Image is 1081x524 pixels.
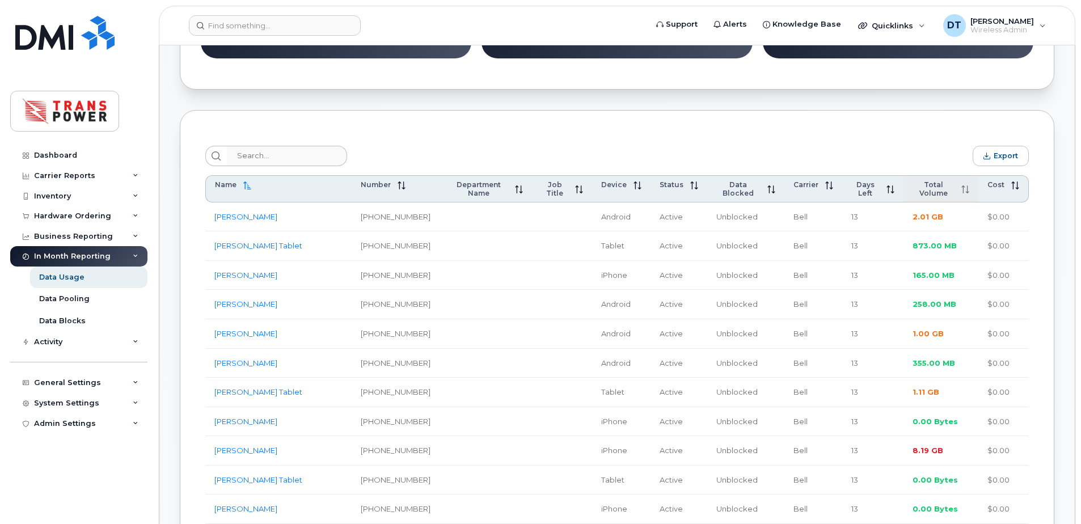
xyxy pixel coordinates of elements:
td: Bell [784,231,842,261]
td: 13 [842,378,903,407]
input: Find something... [189,15,361,36]
button: Export [973,146,1029,166]
span: Total Volume [913,180,955,197]
td: iPhone [592,436,651,466]
span: 1.11 GB [913,387,939,396]
td: 13 [842,319,903,349]
span: 355.00 MB [913,358,955,367]
span: Device [601,180,627,189]
span: Number [361,180,391,189]
td: Active [651,290,707,319]
td: Bell [784,319,842,349]
td: Tablet [592,231,651,261]
span: Days Left [851,180,880,197]
span: Name [215,180,237,189]
td: [PHONE_NUMBER] [352,231,440,261]
td: 13 [842,436,903,466]
span: 258.00 MB [913,299,956,309]
td: Active [651,407,707,437]
td: 13 [842,202,903,232]
span: Carrier [793,180,818,189]
td: Active [651,495,707,524]
div: Domenic Tersigni [935,14,1054,37]
td: iPhone [592,495,651,524]
td: Android [592,202,651,232]
td: Active [651,466,707,495]
span: Export [994,151,1018,160]
td: $0.00 [978,202,1029,232]
span: Alerts [723,19,747,30]
td: Unblocked [707,261,784,290]
td: [PHONE_NUMBER] [352,261,440,290]
span: Job Title [541,180,568,197]
td: $0.00 [978,407,1029,437]
td: Android [592,319,651,349]
a: [PERSON_NAME] [214,329,277,338]
span: 165.00 MB [913,271,955,280]
td: Active [651,378,707,407]
span: [PERSON_NAME] [970,16,1034,26]
td: [PHONE_NUMBER] [352,290,440,319]
div: Quicklinks [850,14,933,37]
td: Android [592,349,651,378]
td: $0.00 [978,231,1029,261]
span: 0.00 Bytes [913,504,958,513]
span: Wireless Admin [970,26,1034,35]
td: $0.00 [978,436,1029,466]
td: Active [651,202,707,232]
td: Unblocked [707,436,784,466]
td: Unblocked [707,202,784,232]
td: [PHONE_NUMBER] [352,495,440,524]
span: 2.01 GB [913,212,943,221]
td: Unblocked [707,495,784,524]
td: Bell [784,495,842,524]
td: Active [651,436,707,466]
td: $0.00 [978,319,1029,349]
td: Unblocked [707,407,784,437]
td: iPhone [592,407,651,437]
span: DT [947,19,961,32]
td: 13 [842,261,903,290]
td: $0.00 [978,495,1029,524]
td: 13 [842,466,903,495]
td: $0.00 [978,349,1029,378]
td: Unblocked [707,290,784,319]
a: [PERSON_NAME] Tablet [214,241,302,250]
a: [PERSON_NAME] [214,358,277,367]
td: Bell [784,407,842,437]
td: 13 [842,349,903,378]
span: Cost [987,180,1004,189]
td: Unblocked [707,349,784,378]
a: [PERSON_NAME] [214,212,277,221]
td: $0.00 [978,378,1029,407]
td: [PHONE_NUMBER] [352,319,440,349]
td: [PHONE_NUMBER] [352,436,440,466]
td: $0.00 [978,261,1029,290]
td: 13 [842,495,903,524]
td: $0.00 [978,290,1029,319]
td: Bell [784,290,842,319]
td: Active [651,231,707,261]
td: Unblocked [707,378,784,407]
td: [PHONE_NUMBER] [352,378,440,407]
td: Active [651,261,707,290]
td: Tablet [592,466,651,495]
span: Department Name [449,180,508,197]
span: Quicklinks [872,21,913,30]
td: Unblocked [707,319,784,349]
span: Support [666,19,698,30]
a: Support [648,13,706,36]
td: Bell [784,261,842,290]
td: Unblocked [707,466,784,495]
td: [PHONE_NUMBER] [352,202,440,232]
span: 1.00 GB [913,329,944,338]
td: Bell [784,349,842,378]
a: [PERSON_NAME] [214,417,277,426]
td: [PHONE_NUMBER] [352,349,440,378]
a: [PERSON_NAME] Tablet [214,475,302,484]
span: 0.00 Bytes [913,475,958,484]
span: 8.19 GB [913,446,943,455]
a: [PERSON_NAME] [214,446,277,455]
td: iPhone [592,261,651,290]
td: [PHONE_NUMBER] [352,407,440,437]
